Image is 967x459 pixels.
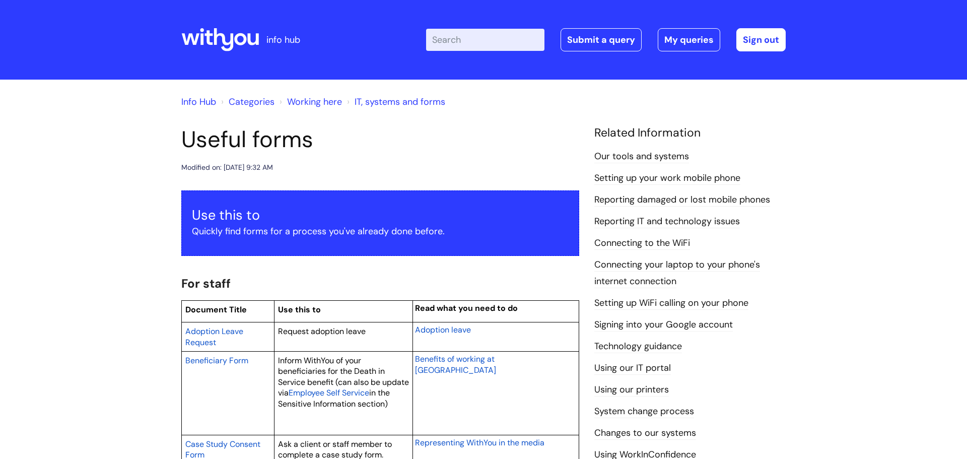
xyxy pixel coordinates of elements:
[181,161,273,174] div: Modified on: [DATE] 9:32 AM
[289,386,369,399] a: Employee Self Service
[594,405,694,418] a: System change process
[594,258,760,288] a: Connecting your laptop to your phone's internet connection
[736,28,786,51] a: Sign out
[415,324,471,335] span: Adoption leave
[426,29,544,51] input: Search
[415,303,518,313] span: Read what you need to do
[594,362,671,375] a: Using our IT portal
[278,355,409,399] span: Inform WithYou of your beneficiaries for the Death in Service benefit (can also be update via
[287,96,342,108] a: Working here
[185,355,248,366] span: Beneficiary Form
[192,207,569,223] h3: Use this to
[181,276,231,291] span: For staff
[229,96,274,108] a: Categories
[192,223,569,239] p: Quickly find forms for a process you've already done before.
[289,387,369,398] span: Employee Self Service
[594,126,786,140] h4: Related Information
[594,193,770,207] a: Reporting damaged or lost mobile phones
[181,96,216,108] a: Info Hub
[658,28,720,51] a: My queries
[594,150,689,163] a: Our tools and systems
[185,354,248,366] a: Beneficiary Form
[185,326,243,348] span: Adoption Leave Request
[181,126,579,153] h1: Useful forms
[277,94,342,110] li: Working here
[594,340,682,353] a: Technology guidance
[415,353,496,376] a: Benefits of working at [GEOGRAPHIC_DATA]
[561,28,642,51] a: Submit a query
[415,436,544,448] a: Representing WithYou in the media
[594,215,740,228] a: Reporting IT and technology issues
[594,318,733,332] a: Signing into your Google account
[185,325,243,348] a: Adoption Leave Request
[594,427,696,440] a: Changes to our systems
[415,323,471,336] a: Adoption leave
[219,94,274,110] li: Solution home
[278,387,390,409] span: in the Sensitive Information section)
[185,304,247,315] span: Document Title
[278,304,321,315] span: Use this to
[355,96,445,108] a: IT, systems and forms
[344,94,445,110] li: IT, systems and forms
[266,32,300,48] p: info hub
[415,437,544,448] span: Representing WithYou in the media
[594,237,690,250] a: Connecting to the WiFi
[594,172,740,185] a: Setting up your work mobile phone
[415,354,496,375] span: Benefits of working at [GEOGRAPHIC_DATA]
[278,326,366,337] span: Request adoption leave
[594,383,669,397] a: Using our printers
[594,297,748,310] a: Setting up WiFi calling on your phone
[426,28,786,51] div: | -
